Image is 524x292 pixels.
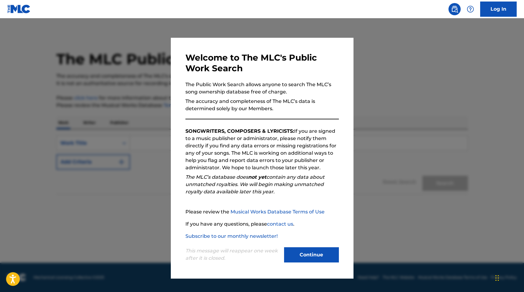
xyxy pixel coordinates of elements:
[185,247,280,262] p: This message will reappear one week after it is closed.
[267,221,293,227] a: contact us
[248,174,266,180] strong: not yet
[230,209,325,215] a: Musical Works Database Terms of Use
[185,128,294,134] strong: SONGWRITERS, COMPOSERS & LYRICISTS:
[185,174,325,195] em: The MLC’s database does contain any data about unmatched royalties. We will begin making unmatche...
[464,3,477,15] div: Help
[467,5,474,13] img: help
[448,3,461,15] a: Public Search
[185,52,339,74] h3: Welcome to The MLC's Public Work Search
[480,2,517,17] a: Log In
[185,81,339,96] p: The Public Work Search allows anyone to search The MLC’s song ownership database free of charge.
[284,247,339,262] button: Continue
[495,269,499,287] div: Drag
[185,233,278,239] a: Subscribe to our monthly newsletter!
[7,5,31,13] img: MLC Logo
[185,98,339,112] p: The accuracy and completeness of The MLC’s data is determined solely by our Members.
[185,128,339,171] p: If you are signed to a music publisher or administrator, please notify them directly if you find ...
[185,220,339,228] p: If you have any questions, please .
[451,5,458,13] img: search
[185,208,339,216] p: Please review the
[494,263,524,292] iframe: Chat Widget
